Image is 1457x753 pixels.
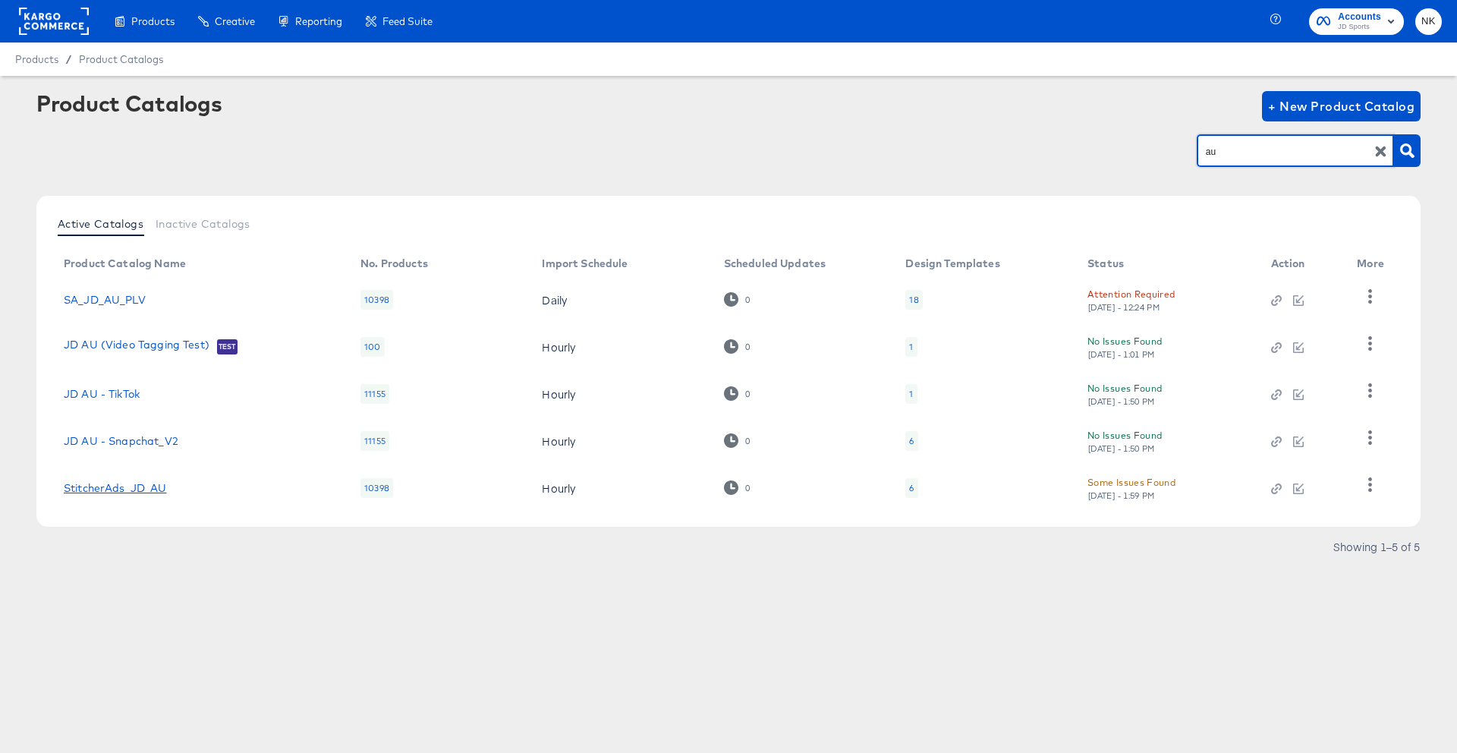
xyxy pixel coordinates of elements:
[360,384,389,404] div: 11155
[909,482,914,494] div: 6
[1421,13,1436,30] span: NK
[215,15,255,27] span: Creative
[1087,302,1160,313] div: [DATE] - 12:24 PM
[1338,9,1381,25] span: Accounts
[58,218,143,230] span: Active Catalogs
[1087,286,1175,302] div: Attention Required
[58,53,79,65] span: /
[131,15,175,27] span: Products
[360,431,389,451] div: 11155
[905,384,917,404] div: 1
[724,480,751,495] div: 0
[64,435,178,447] a: JD AU - Snapchat_V2
[905,290,922,310] div: 18
[156,218,250,230] span: Inactive Catalogs
[744,295,751,305] div: 0
[744,342,751,352] div: 0
[360,337,384,357] div: 100
[905,257,999,269] div: Design Templates
[1075,252,1258,276] th: Status
[909,435,914,447] div: 6
[64,388,140,400] a: JD AU - TikTok
[1415,8,1442,35] button: NK
[64,294,146,306] a: SA_JD_AU_PLV
[64,339,209,354] a: JD AU (Video Tagging Test)
[1087,474,1175,490] div: Some Issues Found
[909,341,913,353] div: 1
[530,276,711,323] td: Daily
[295,15,342,27] span: Reporting
[909,294,918,306] div: 18
[530,370,711,417] td: Hourly
[382,15,433,27] span: Feed Suite
[1268,96,1415,117] span: + New Product Catalog
[724,257,826,269] div: Scheduled Updates
[79,53,163,65] a: Product Catalogs
[744,483,751,493] div: 0
[1259,252,1345,276] th: Action
[360,478,393,498] div: 10398
[905,478,917,498] div: 6
[15,53,58,65] span: Products
[909,388,913,400] div: 1
[1338,21,1381,33] span: JD Sports
[64,257,186,269] div: Product Catalog Name
[64,482,167,494] a: StitcherAds_JD_AU
[905,431,917,451] div: 6
[1345,252,1402,276] th: More
[360,290,393,310] div: 10398
[724,339,751,354] div: 0
[1203,143,1364,160] input: Search Product Catalogs
[1087,286,1175,313] button: Attention Required[DATE] - 12:24 PM
[724,292,751,307] div: 0
[1087,474,1175,501] button: Some Issues Found[DATE] - 1:59 PM
[744,389,751,399] div: 0
[360,257,428,269] div: No. Products
[1309,8,1404,35] button: AccountsJD Sports
[1262,91,1421,121] button: + New Product Catalog
[530,323,711,370] td: Hourly
[217,341,238,353] span: Test
[1087,490,1156,501] div: [DATE] - 1:59 PM
[530,465,711,512] td: Hourly
[724,386,751,401] div: 0
[724,433,751,448] div: 0
[905,337,917,357] div: 1
[1333,541,1421,552] div: Showing 1–5 of 5
[542,257,628,269] div: Import Schedule
[36,91,222,115] div: Product Catalogs
[744,436,751,446] div: 0
[530,417,711,465] td: Hourly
